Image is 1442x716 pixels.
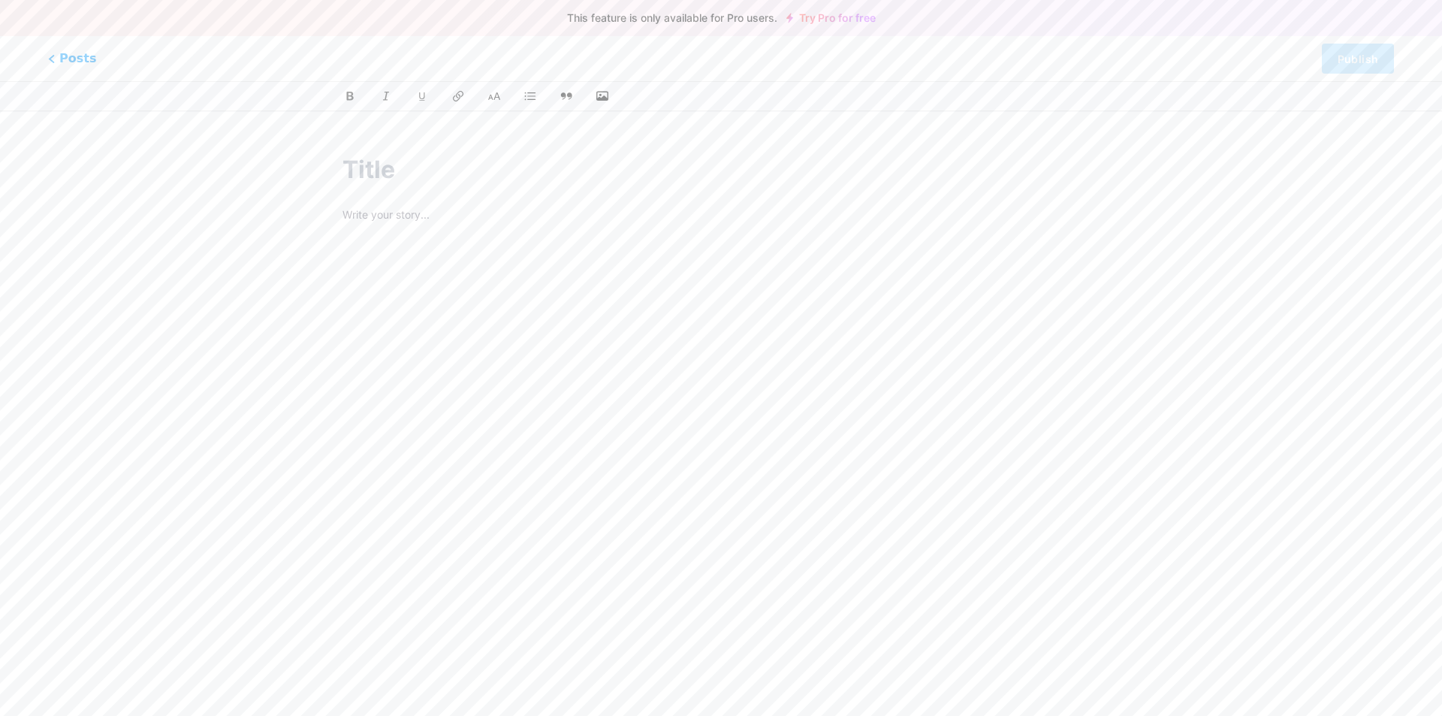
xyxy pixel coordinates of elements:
[1322,44,1394,74] button: Publish
[48,50,96,68] span: Posts
[1338,53,1378,65] span: Publish
[342,152,1100,188] input: Title
[567,8,777,29] span: This feature is only available for Pro users.
[786,12,876,24] a: Try Pro for free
